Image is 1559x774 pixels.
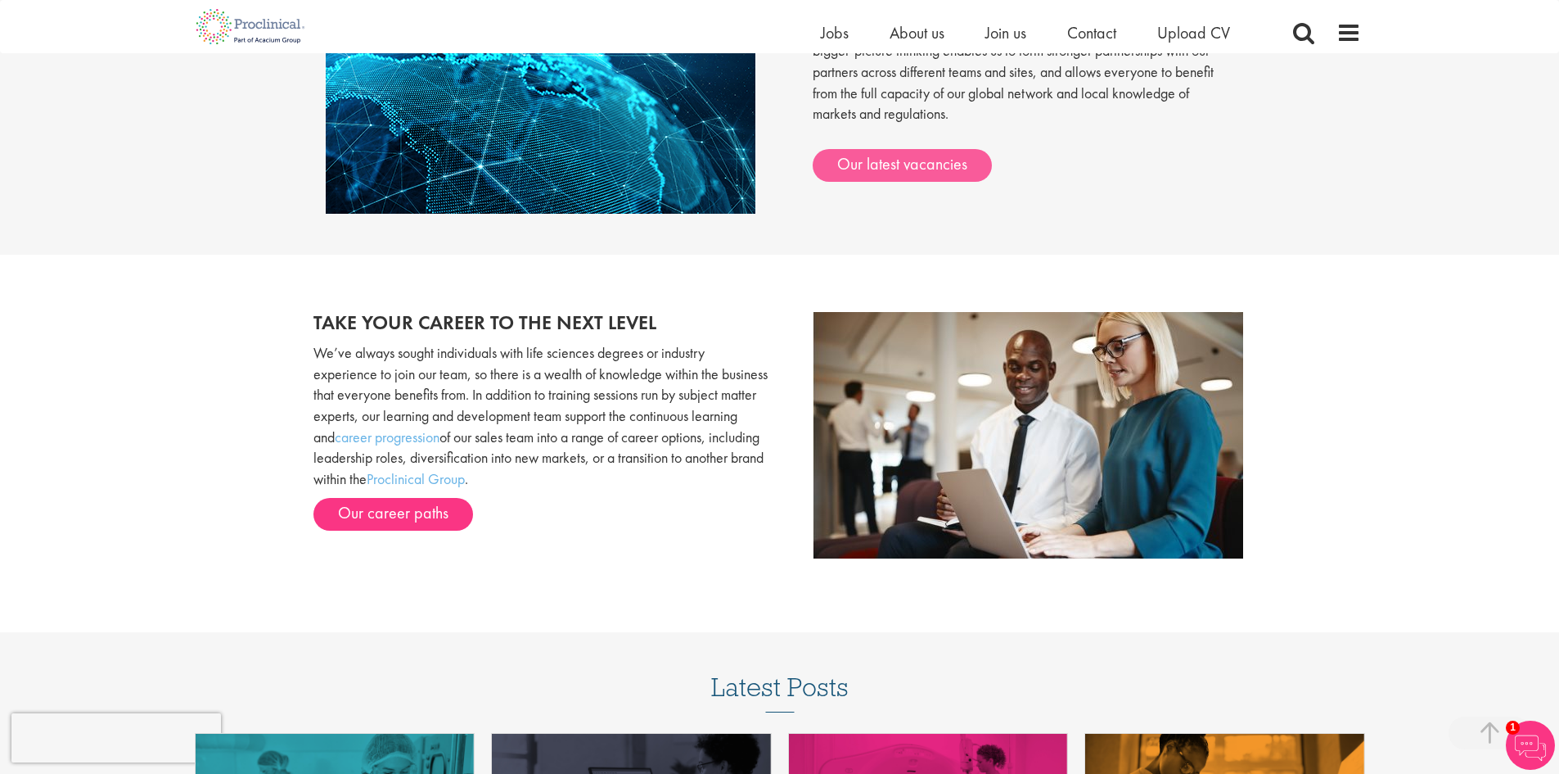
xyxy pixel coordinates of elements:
span: 1 [1506,721,1520,735]
a: Join us [985,22,1026,43]
h2: Take your career to the next level [313,312,768,333]
img: Chatbot [1506,721,1555,770]
a: career progression [335,428,439,446]
a: Upload CV [1157,22,1230,43]
a: Our latest vacancies [813,149,992,182]
h3: Latest Posts [711,673,849,713]
a: Proclinical Group [367,469,465,488]
a: Our career paths [313,498,473,531]
p: We’ve always sought individuals with life sciences degrees or industry experience to join our tea... [313,342,768,490]
iframe: reCAPTCHA [11,713,221,763]
a: About us [890,22,944,43]
a: Contact [1067,22,1116,43]
a: Jobs [821,22,849,43]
